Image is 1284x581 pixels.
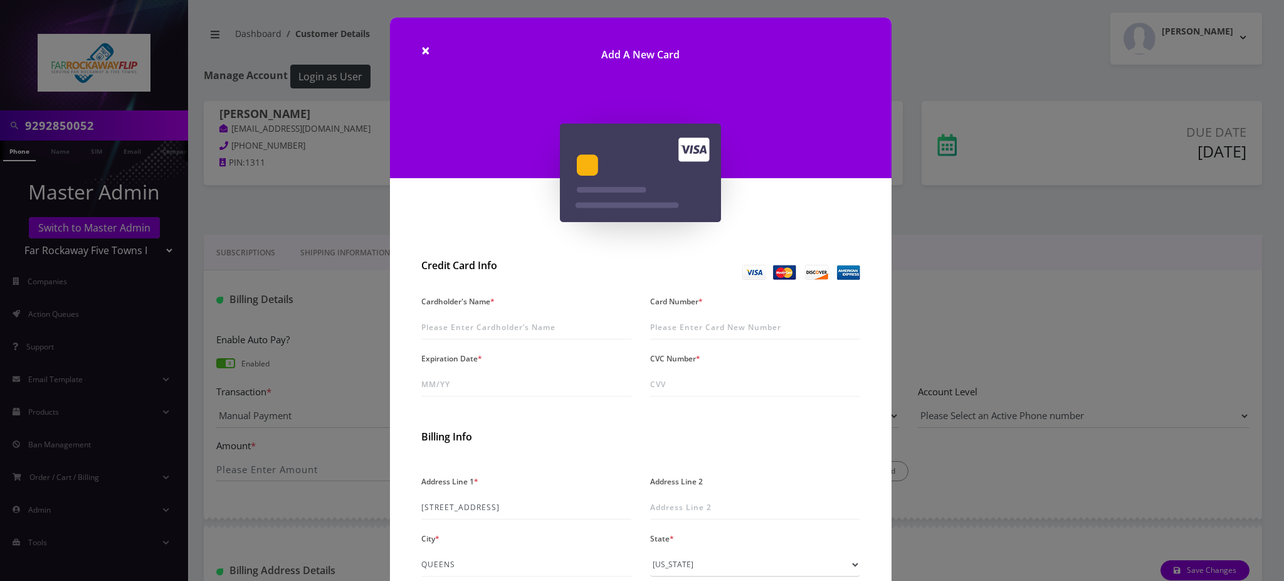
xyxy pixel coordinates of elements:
[650,496,860,520] input: Address Line 2
[421,43,430,58] button: Close
[421,553,631,577] input: City
[650,292,703,311] label: Card Number
[421,40,430,60] span: ×
[650,373,860,397] input: CVV
[650,472,703,491] label: Address Line 2
[421,373,631,397] input: MM/YY
[421,260,631,272] h2: Credit Card Info
[650,349,700,368] label: CVC Number
[560,124,721,222] img: Add A New Card
[421,472,478,491] label: Address Line 1
[421,496,631,520] input: Address Line 1
[421,530,439,548] label: City
[421,316,631,339] input: Please Enter Cardholder’s Name
[650,316,860,339] input: Please Enter Card New Number
[390,18,892,80] h1: Add A New Card
[421,349,482,368] label: Expiration Date
[421,431,860,443] h2: Billing Info
[742,265,860,280] img: Credit Card Info
[421,292,495,311] label: Cardholder's Name
[650,530,674,548] label: State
